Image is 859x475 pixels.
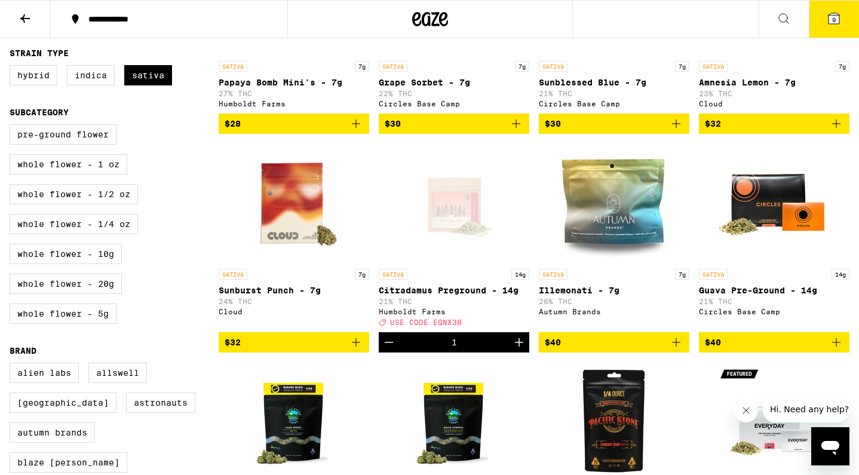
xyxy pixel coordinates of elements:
[705,338,721,347] span: $40
[219,143,369,332] a: Open page for Sunburst Punch - 7g from Cloud
[219,61,247,72] p: SATIVA
[10,452,127,473] label: Blaze [PERSON_NAME]
[539,78,689,87] p: Sunblessed Blue - 7g
[809,1,859,38] button: 9
[554,143,674,263] img: Autumn Brands - Illemonati - 7g
[379,308,529,315] div: Humboldt Farms
[219,308,369,315] div: Cloud
[835,61,849,72] p: 7g
[10,304,116,324] label: Whole Flower - 5g
[219,114,369,134] button: Add to bag
[379,78,529,87] p: Grape Sorbet - 7g
[390,318,462,326] span: USE CODE EQNX30
[10,363,79,383] label: Alien Labs
[355,269,369,280] p: 7g
[10,154,127,174] label: Whole Flower - 1 oz
[10,393,116,413] label: [GEOGRAPHIC_DATA]
[539,61,567,72] p: SATIVA
[10,48,69,58] legend: Strain Type
[379,61,407,72] p: SATIVA
[539,100,689,108] div: Circles Base Camp
[219,100,369,108] div: Humboldt Farms
[699,100,849,108] div: Cloud
[379,269,407,280] p: SATIVA
[539,286,689,295] p: Illemonati - 7g
[699,61,728,72] p: SATIVA
[379,114,529,134] button: Add to bag
[219,286,369,295] p: Sunburst Punch - 7g
[10,65,57,85] label: Hybrid
[699,298,849,305] p: 21% THC
[10,422,95,443] label: Autumn Brands
[88,363,147,383] label: Allswell
[234,143,354,263] img: Cloud - Sunburst Punch - 7g
[699,308,849,315] div: Circles Base Camp
[219,90,369,97] p: 27% THC
[515,61,529,72] p: 7g
[379,286,529,295] p: Citradamus Preground - 14g
[225,119,241,128] span: $28
[10,124,116,145] label: Pre-ground Flower
[10,244,122,264] label: Whole Flower - 10g
[699,78,849,87] p: Amnesia Lemon - 7g
[379,143,529,332] a: Open page for Citradamus Preground - 14g from Humboldt Farms
[10,108,69,117] legend: Subcategory
[10,274,122,294] label: Whole Flower - 20g
[699,286,849,295] p: Guava Pre-Ground - 14g
[219,269,247,280] p: SATIVA
[832,16,836,23] span: 9
[379,100,529,108] div: Circles Base Camp
[10,184,138,204] label: Whole Flower - 1/2 oz
[699,114,849,134] button: Add to bag
[10,214,138,234] label: Whole Flower - 1/4 oz
[811,427,849,465] iframe: Button to launch messaging window
[539,90,689,97] p: 21% THC
[355,61,369,72] p: 7g
[539,143,689,332] a: Open page for Illemonati - 7g from Autumn Brands
[675,269,689,280] p: 7g
[126,393,195,413] label: Astronauts
[539,332,689,353] button: Add to bag
[67,65,115,85] label: Indica
[699,90,849,97] p: 23% THC
[539,114,689,134] button: Add to bag
[511,269,529,280] p: 14g
[379,332,399,353] button: Decrement
[379,90,529,97] p: 22% THC
[699,143,849,332] a: Open page for Guava Pre-Ground - 14g from Circles Base Camp
[545,119,561,128] span: $30
[219,78,369,87] p: Papaya Bomb Mini's - 7g
[675,61,689,72] p: 7g
[763,396,849,422] iframe: Message from company
[714,143,834,263] img: Circles Base Camp - Guava Pre-Ground - 14g
[699,269,728,280] p: SATIVA
[379,298,529,305] p: 21% THC
[705,119,721,128] span: $32
[225,338,241,347] span: $32
[10,346,36,356] legend: Brand
[219,332,369,353] button: Add to bag
[539,308,689,315] div: Autumn Brands
[545,338,561,347] span: $40
[509,332,529,353] button: Increment
[539,269,567,280] p: SATIVA
[385,119,401,128] span: $30
[219,298,369,305] p: 24% THC
[832,269,849,280] p: 14g
[539,298,689,305] p: 26% THC
[699,332,849,353] button: Add to bag
[452,338,457,347] div: 1
[124,65,172,85] label: Sativa
[734,399,758,422] iframe: Close message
